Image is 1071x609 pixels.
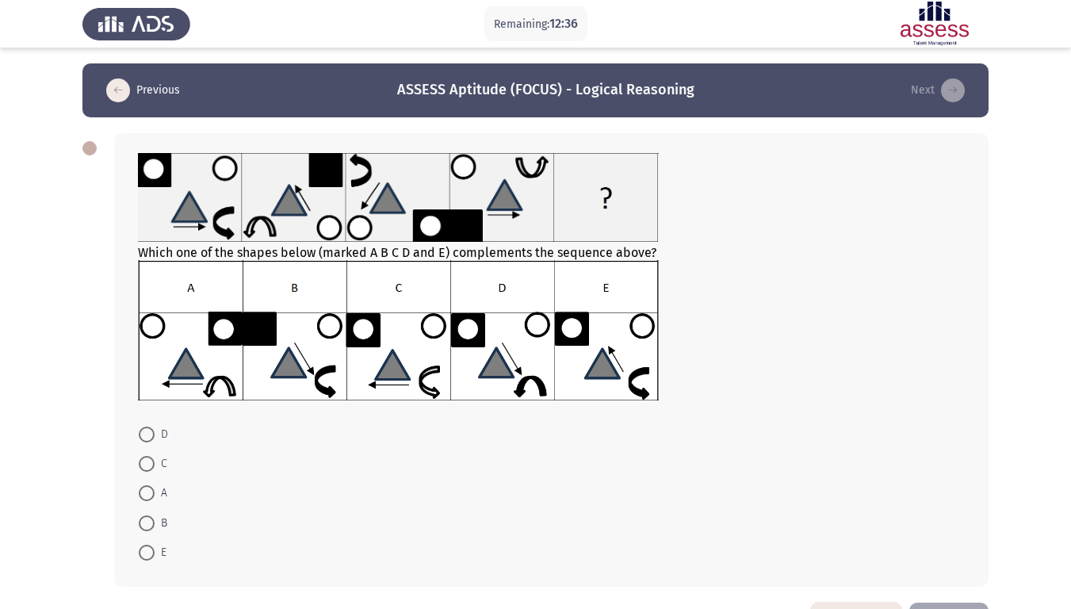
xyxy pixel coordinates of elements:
span: 12:36 [549,16,578,31]
span: B [155,514,167,533]
span: C [155,454,167,473]
img: Assessment logo of ASSESS Focus 4 Module Assessment (EN/AR) (Advanced - IB) [881,2,989,46]
div: Which one of the shapes below (marked A B C D and E) complements the sequence above? [138,153,965,404]
p: Remaining: [494,14,578,34]
span: E [155,543,166,562]
img: UkFYYV8wODFfQi5wbmcxNjkxMzIzOTA4NDc5.png [138,260,659,400]
span: D [155,425,168,444]
img: Assess Talent Management logo [82,2,190,46]
img: UkFYYV8wODFfQS5wbmcxNjkxMzA1MzI5NDQ5.png [138,153,659,242]
button: load previous page [101,78,185,103]
span: A [155,484,167,503]
button: load next page [906,78,970,103]
h3: ASSESS Aptitude (FOCUS) - Logical Reasoning [397,80,694,100]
